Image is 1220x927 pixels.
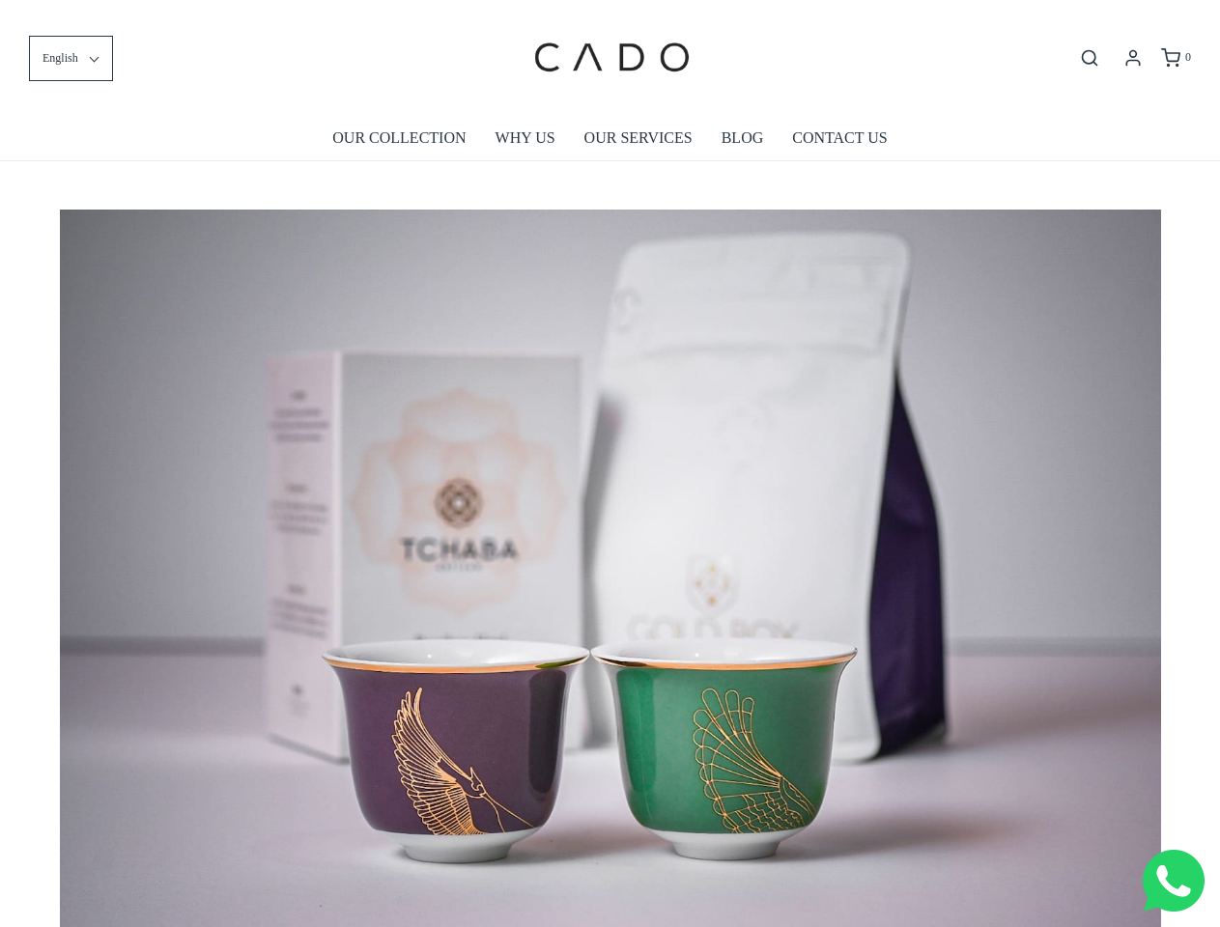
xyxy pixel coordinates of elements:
[43,49,78,68] span: English
[496,116,555,160] a: WHY US
[1185,50,1191,64] span: 0
[1159,48,1191,68] a: 0
[551,81,646,97] span: Company name
[551,2,613,17] span: Last name
[722,116,764,160] a: BLOG
[551,160,642,176] span: Number of gifts
[528,14,693,101] img: cadogifting
[29,36,113,81] button: English
[332,116,466,160] a: OUR COLLECTION
[1072,47,1107,69] button: Open search bar
[584,116,693,160] a: OUR SERVICES
[1143,850,1205,912] img: Whatsapp
[792,116,887,160] a: CONTACT US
